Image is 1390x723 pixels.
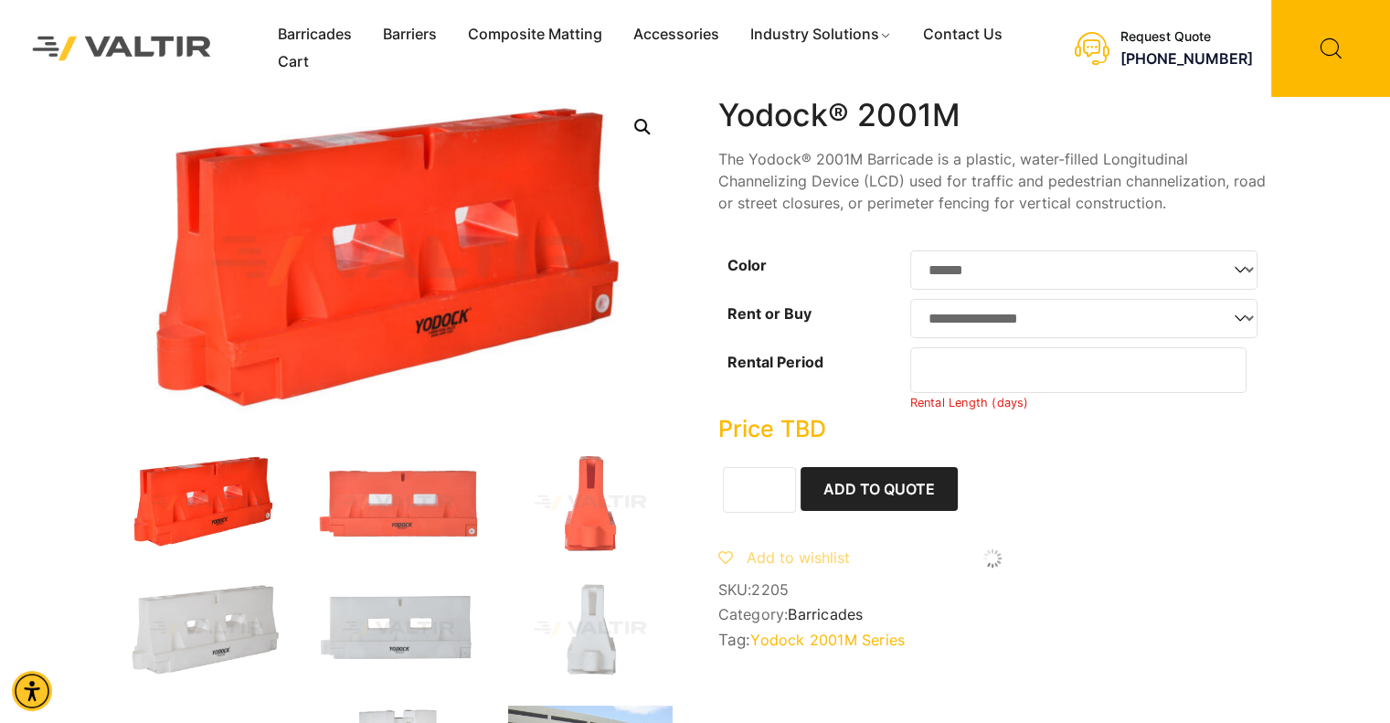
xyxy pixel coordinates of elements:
img: Valtir Rentals [14,17,230,79]
a: Composite Matting [452,21,618,48]
a: Yodock 2001M Series [750,631,905,649]
img: An orange plastic object with a triangular shape, featuring a slot at the top and a circular base. [508,453,673,552]
a: call (888) 496-3625 [1120,49,1253,68]
a: Barriers [367,21,452,48]
bdi: Price TBD [718,415,826,442]
img: An orange traffic barrier with reflective white panels and the brand name "YODOCK" printed on it. [316,453,481,552]
label: Rent or Buy [727,304,812,323]
div: Request Quote [1120,29,1253,45]
div: Accessibility Menu [12,671,52,711]
span: 2205 [751,580,789,599]
th: Rental Period [718,343,910,415]
span: Category: [718,606,1267,623]
span: Tag: [718,631,1267,649]
label: Color [727,256,767,274]
input: Product quantity [723,467,796,513]
a: Accessories [618,21,735,48]
h1: Yodock® 2001M [718,97,1267,134]
a: Cart [262,48,324,76]
input: Number [910,347,1247,393]
a: Barricades [262,21,367,48]
img: A white plastic component with a vertical design, featuring a slot at the top and a cylindrical p... [508,579,673,678]
a: Barricades [788,605,863,623]
button: Add to Quote [801,467,958,511]
a: Contact Us [907,21,1018,48]
img: A white plastic device with two rectangular openings and a logo, likely a component or accessory ... [316,579,481,678]
span: SKU: [718,581,1267,599]
a: Industry Solutions [735,21,907,48]
small: Rental Length (days) [910,396,1029,409]
p: The Yodock® 2001M Barricade is a plastic, water-filled Longitudinal Channelizing Device (LCD) use... [718,148,1267,214]
img: 2001M_Org_3Q.jpg [124,453,289,552]
a: Open this option [626,111,659,144]
img: A white plastic dock component with openings, labeled "YODOCK," designed for modular assembly or ... [124,579,289,678]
